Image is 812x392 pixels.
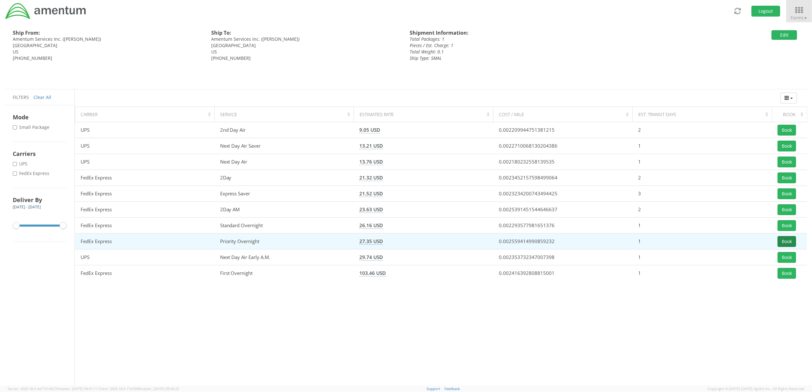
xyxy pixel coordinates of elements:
td: Next Day Air Saver [214,138,354,154]
span: Server: 2025.18.0-dd719145275 [8,386,97,391]
td: 1 [633,154,772,170]
button: Edit [772,30,797,40]
button: Book [778,188,796,199]
button: Book [778,157,796,167]
td: 2Day [214,170,354,186]
td: FedEx Express [75,186,215,202]
td: 1 [633,249,772,265]
td: Next Day Air Early A.M. [214,249,354,265]
td: 1 [633,138,772,154]
div: Ship Type: SMAL [410,55,665,61]
label: FedEx Express [13,170,51,177]
td: 1 [633,234,772,249]
span: 21.32 USD [359,174,383,181]
button: Book [778,236,796,247]
input: FedEx Express [13,171,17,176]
td: 0.002416392808815001 [493,265,633,281]
button: Logout [751,6,780,17]
td: 2 [633,122,772,138]
span: master, [DATE] 09:46:25 [140,386,179,391]
div: US [211,49,400,55]
div: Amentum Services Inc. ([PERSON_NAME]) [13,36,202,42]
h4: Ship To: [211,30,400,36]
span: Client: 2025.18.0-71d3358 [98,386,179,391]
td: UPS [75,249,215,265]
td: FedEx Express [75,202,215,218]
td: 3 [633,186,772,202]
td: 2 [633,202,772,218]
span: Forms [791,15,808,21]
label: Small Package [13,124,51,130]
button: Book [778,172,796,183]
button: Columns [780,93,797,103]
a: Support [427,386,440,391]
a: Feedback [444,386,460,391]
button: Book [778,252,796,263]
span: 13.76 USD [359,158,383,165]
td: Next Day Air [214,154,354,170]
div: Est. Transit Days [638,111,770,118]
div: US [13,49,202,55]
td: 0.0023452157598499064 [493,170,633,186]
input: Small Package [13,125,17,129]
td: 0.0025391451544646637 [493,202,633,218]
h4: Ship From: [13,30,202,36]
div: Book [778,111,805,118]
td: 0.002180232558139535 [493,154,633,170]
td: FedEx Express [75,234,215,249]
button: Book [778,204,796,215]
td: FedEx Express [75,265,215,281]
span: master, [DATE] 09:51:11 [59,386,97,391]
button: Book [778,268,796,279]
td: FedEx Express [75,218,215,234]
td: 0.002209944751381215 [493,122,633,138]
td: 2 [633,170,772,186]
td: 0.0022710068130204386 [493,138,633,154]
div: Amentum Services Inc. ([PERSON_NAME]) [211,36,400,42]
a: Clear All [33,94,51,100]
h4: Mode [13,113,67,121]
td: 1 [633,265,772,281]
div: Pieces / Est. Charge: 1 [410,42,665,49]
td: 0.002293577981651376 [493,218,633,234]
td: 0.0023234200743494425 [493,186,633,202]
span: 27.35 USD [359,238,383,245]
div: Estimated Rate [360,111,491,118]
button: Book [778,220,796,231]
div: Service [220,111,352,118]
div: [PHONE_NUMBER] [211,55,400,61]
div: [GEOGRAPHIC_DATA] [211,42,400,49]
span: 29.74 USD [359,254,383,261]
td: UPS [75,122,215,138]
span: Filters [13,94,29,100]
h4: Shipment Information: [410,30,665,36]
td: UPS [75,138,215,154]
span: 26.16 USD [359,222,383,229]
span: 23.63 USD [359,206,383,213]
span: Copyright © [DATE]-[DATE] Agistix Inc., All Rights Reserved [708,386,804,391]
h4: Deliver By [13,196,67,204]
input: UPS [13,162,17,166]
button: Book [778,141,796,151]
span: ▼ [804,15,808,21]
td: FedEx Express [75,170,215,186]
div: [PHONE_NUMBER] [13,55,202,61]
td: First Overnight [214,265,354,281]
label: UPS [13,161,29,167]
h4: Carriers [13,150,67,157]
td: 0.002559414990859232 [493,234,633,249]
div: Cost / Mile [499,111,630,118]
span: 103.46 USD [359,270,386,276]
img: dyn-intl-logo-049831509241104b2a82.png [5,2,87,20]
button: Book [778,125,796,136]
span: [DATE] - [DATE] [13,204,41,210]
td: 0.002353732347007398 [493,249,633,265]
div: [GEOGRAPHIC_DATA] [13,42,202,49]
td: Standard Overnight [214,218,354,234]
span: 9.05 USD [359,127,380,133]
td: UPS [75,154,215,170]
td: Express Saver [214,186,354,202]
div: Total Weight: 0.1 [410,49,665,55]
span: 13.21 USD [359,143,383,149]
